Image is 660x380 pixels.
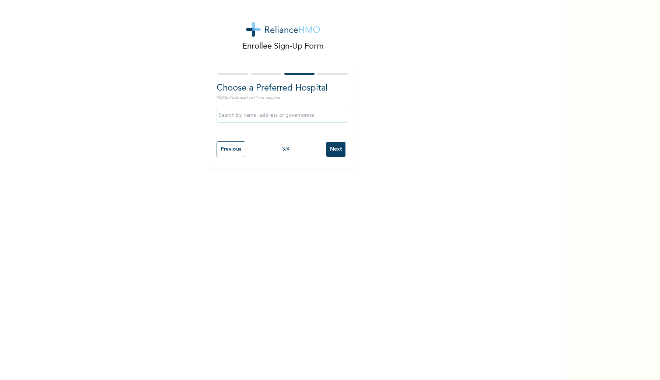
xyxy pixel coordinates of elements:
input: Next [326,142,345,157]
p: Enrollee Sign-Up Form [242,41,324,53]
p: NOTE: Fields marked (*) are required [217,95,349,101]
input: Previous [217,141,245,157]
input: Search by name, address or governorate [217,108,349,123]
h2: Choose a Preferred Hospital [217,82,349,95]
div: 3 / 4 [245,145,326,153]
img: logo [246,22,320,37]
